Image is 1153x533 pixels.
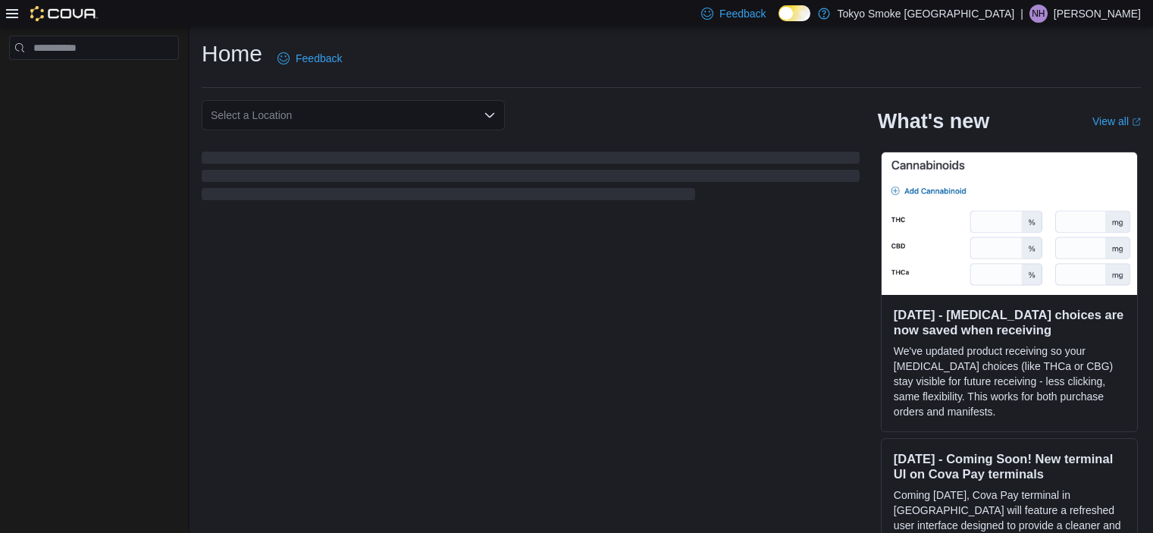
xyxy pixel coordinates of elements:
[296,51,342,66] span: Feedback
[1132,118,1141,127] svg: External link
[9,63,179,99] nav: Complex example
[779,5,810,21] input: Dark Mode
[878,109,989,133] h2: What's new
[894,307,1125,337] h3: [DATE] - [MEDICAL_DATA] choices are now saved when receiving
[1054,5,1141,23] p: [PERSON_NAME]
[271,43,348,74] a: Feedback
[779,21,779,22] span: Dark Mode
[838,5,1015,23] p: Tokyo Smoke [GEOGRAPHIC_DATA]
[202,39,262,69] h1: Home
[484,109,496,121] button: Open list of options
[1020,5,1023,23] p: |
[894,343,1125,419] p: We've updated product receiving so your [MEDICAL_DATA] choices (like THCa or CBG) stay visible fo...
[30,6,98,21] img: Cova
[894,451,1125,481] h3: [DATE] - Coming Soon! New terminal UI on Cova Pay terminals
[1032,5,1045,23] span: NH
[202,155,860,203] span: Loading
[719,6,766,21] span: Feedback
[1092,115,1141,127] a: View allExternal link
[1029,5,1048,23] div: Naomi Humenny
